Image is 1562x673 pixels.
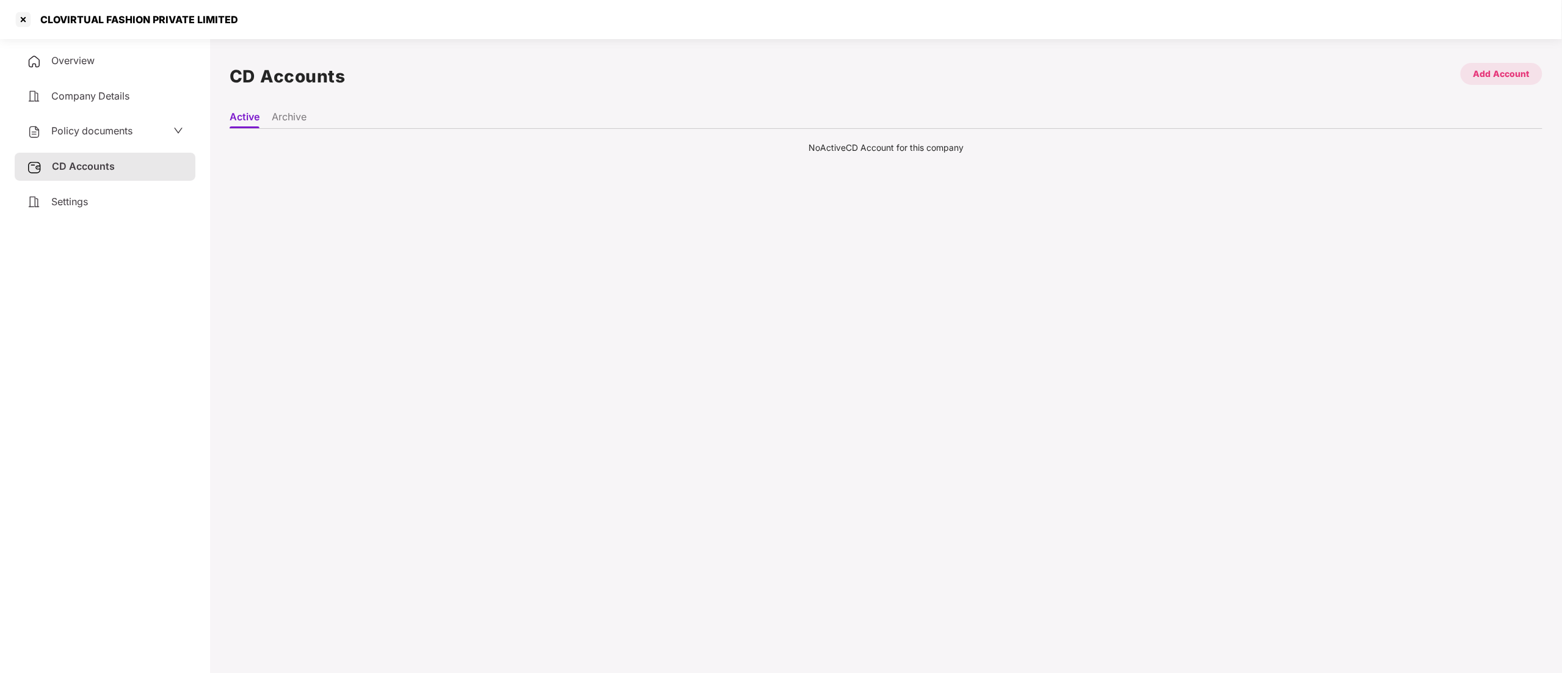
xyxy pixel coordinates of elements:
[51,125,133,137] span: Policy documents
[27,160,42,175] img: svg+xml;base64,PHN2ZyB3aWR0aD0iMjUiIGhlaWdodD0iMjQiIHZpZXdCb3g9IjAgMCAyNSAyNCIgZmlsbD0ibm9uZSIgeG...
[230,63,346,90] h1: CD Accounts
[27,54,42,69] img: svg+xml;base64,PHN2ZyB4bWxucz0iaHR0cDovL3d3dy53My5vcmcvMjAwMC9zdmciIHdpZHRoPSIyNCIgaGVpZ2h0PSIyNC...
[173,126,183,136] span: down
[51,54,95,67] span: Overview
[230,141,1542,155] div: No Active CD Account for this company
[51,195,88,208] span: Settings
[272,111,307,128] li: Archive
[27,89,42,104] img: svg+xml;base64,PHN2ZyB4bWxucz0iaHR0cDovL3d3dy53My5vcmcvMjAwMC9zdmciIHdpZHRoPSIyNCIgaGVpZ2h0PSIyNC...
[33,13,238,26] div: CLOVIRTUAL FASHION PRIVATE LIMITED
[51,90,129,102] span: Company Details
[230,111,260,128] li: Active
[27,125,42,139] img: svg+xml;base64,PHN2ZyB4bWxucz0iaHR0cDovL3d3dy53My5vcmcvMjAwMC9zdmciIHdpZHRoPSIyNCIgaGVpZ2h0PSIyNC...
[1473,67,1530,81] div: Add Account
[52,160,115,172] span: CD Accounts
[27,195,42,209] img: svg+xml;base64,PHN2ZyB4bWxucz0iaHR0cDovL3d3dy53My5vcmcvMjAwMC9zdmciIHdpZHRoPSIyNCIgaGVpZ2h0PSIyNC...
